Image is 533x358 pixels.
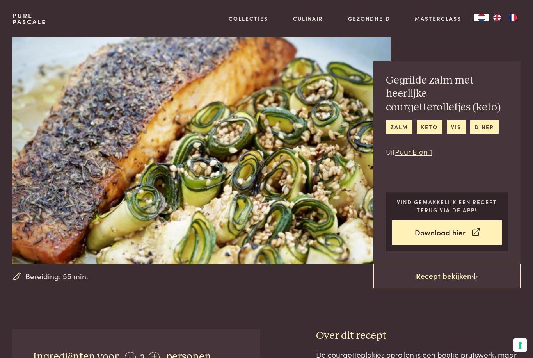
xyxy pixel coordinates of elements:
a: Recept bekijken [373,264,521,289]
a: zalm [386,120,412,133]
a: FR [505,14,521,21]
a: Collecties [229,14,268,23]
img: Gegrilde zalm met heerlijke courgetterolletjes (keto) [12,37,391,264]
span: Bereiding: 55 min. [25,271,88,282]
a: vis [447,120,466,133]
h2: Gegrilde zalm met heerlijke courgetterolletjes (keto) [386,74,508,114]
a: Culinair [293,14,323,23]
a: Puur Eten 1 [395,146,432,157]
a: NL [474,14,489,21]
a: Gezondheid [348,14,390,23]
p: Uit [386,146,508,157]
a: Masterclass [415,14,461,23]
div: Language [474,14,489,21]
ul: Language list [489,14,521,21]
a: EN [489,14,505,21]
a: keto [417,120,442,133]
a: diner [470,120,499,133]
aside: Language selected: Nederlands [474,14,521,21]
button: Uw voorkeuren voor toestemming voor trackingtechnologieën [513,338,527,352]
a: PurePascale [12,12,46,25]
p: Vind gemakkelijk een recept terug via de app! [392,198,502,214]
h3: Over dit recept [316,329,521,343]
a: Download hier [392,220,502,245]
